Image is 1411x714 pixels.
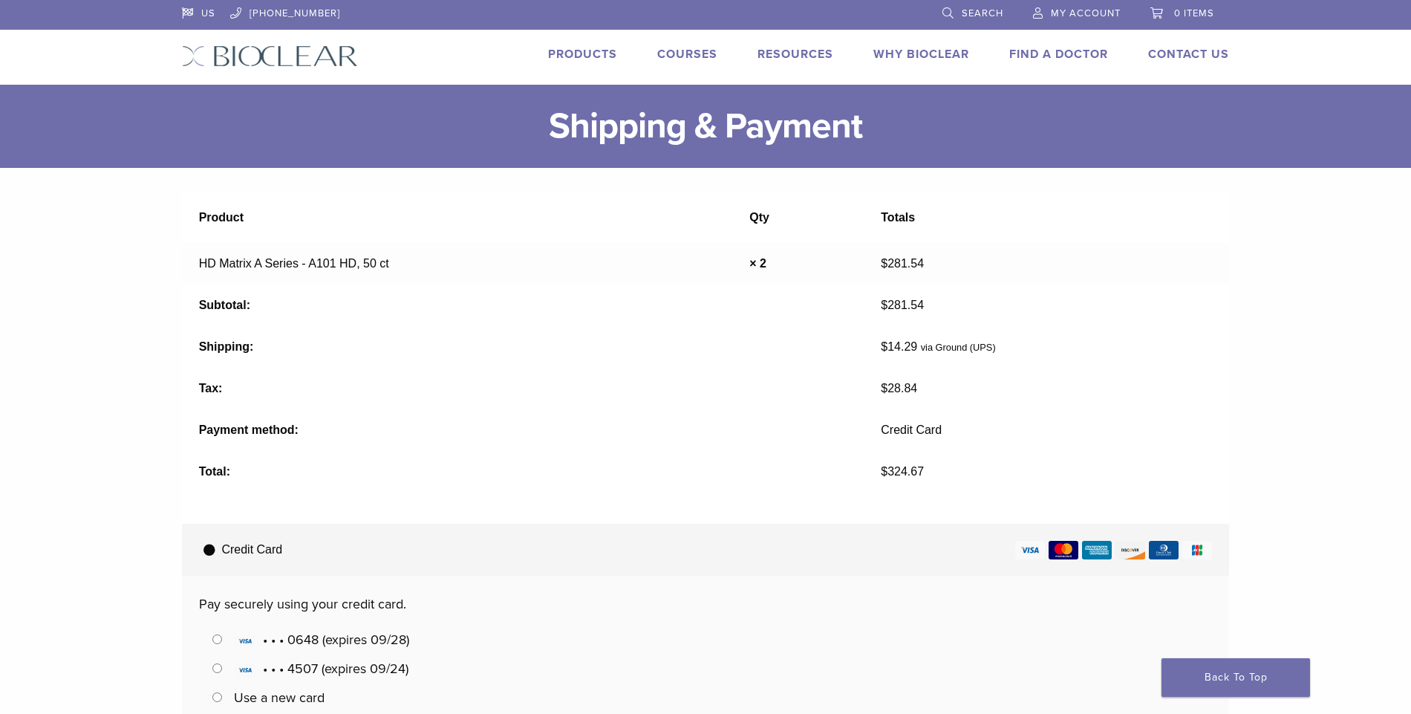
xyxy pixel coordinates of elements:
[881,257,887,270] span: $
[234,632,409,648] span: • • • 0648 (expires 09/28)
[657,47,717,62] a: Courses
[962,7,1003,19] span: Search
[881,257,924,270] bdi: 281.54
[881,299,887,311] span: $
[199,593,1213,615] p: Pay securely using your credit card.
[873,47,969,62] a: Why Bioclear
[1009,47,1108,62] a: Find A Doctor
[182,243,733,285] td: HD Matrix A Series - A101 HD, 50 ct
[234,661,408,677] span: • • • 4507 (expires 09/24)
[881,299,924,311] bdi: 281.54
[881,465,924,478] bdi: 324.67
[757,47,833,62] a: Resources
[186,524,1229,576] label: Credit Card
[1182,541,1212,559] img: jcb
[1174,7,1214,19] span: 0 items
[864,409,1229,451] td: Credit Card
[881,382,887,395] span: $
[182,192,733,243] th: Product
[182,326,864,368] th: Shipping:
[881,382,917,395] bdi: 28.84
[749,257,766,270] strong: × 2
[1148,47,1229,62] a: Contact Us
[1082,541,1112,559] img: amex
[864,192,1229,243] th: Totals
[182,285,864,326] th: Subtotal:
[1049,541,1078,559] img: mastercard
[733,192,864,243] th: Qty
[881,340,887,353] span: $
[182,409,864,451] th: Payment method:
[881,340,917,353] bdi: 14.29
[182,45,358,67] img: Bioclear
[234,689,325,706] label: Use a new card
[1149,541,1179,559] img: dinersclub
[234,663,256,678] img: Visa
[548,47,617,62] a: Products
[1051,7,1121,19] span: My Account
[881,465,887,478] span: $
[1161,658,1310,697] a: Back To Top
[234,634,256,649] img: Visa
[1015,541,1045,559] img: visa
[921,342,996,353] small: via Ground (UPS)
[182,451,864,493] th: Total:
[182,368,864,409] th: Tax:
[1115,541,1145,559] img: discover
